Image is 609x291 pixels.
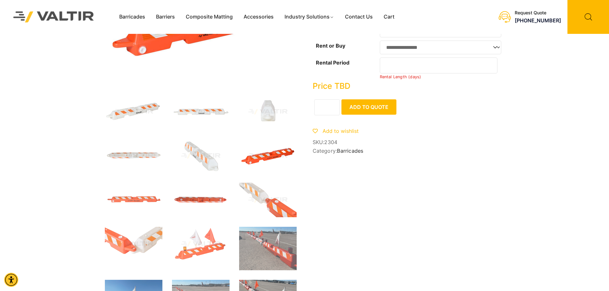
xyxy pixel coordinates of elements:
a: Barriers [151,12,180,22]
span: 2304 [324,139,337,145]
div: Accessibility Menu [4,273,18,287]
span: Category: [313,148,504,154]
span: SKU: [313,139,504,145]
bdi: Price TBD [313,81,350,91]
a: Contact Us [340,12,378,22]
img: An orange traffic barrier with a flashing light and two flags, one red and one white, for road sa... [172,227,230,261]
input: Product quantity [314,99,340,115]
img: A white traffic barrier with orange and white reflective stripes, designed for road safety and de... [172,139,230,173]
input: Number [380,57,498,73]
button: Add to Quote [341,99,396,115]
img: An orange traffic barrier with reflective white stripes, designed for safety and visibility. [239,139,297,173]
img: An orange traffic barrier with white reflective stripes, designed for road safety and visibility. [172,183,230,217]
img: A white plastic container with a spout, featuring horizontal red stripes on the side. [239,95,297,129]
a: Composite Matting [180,12,238,22]
small: Rental Length (days) [380,74,421,79]
th: Rental Period [313,56,380,81]
img: A white safety barrier with orange reflective stripes and the brand name "Aerocade" printed on it. [172,95,230,129]
a: Cart [378,12,400,22]
img: Aerocade_Nat_3Q-1.jpg [105,95,162,129]
span: Add to wishlist [323,128,359,134]
a: call (888) 496-3625 [515,17,561,24]
a: Barricades [114,12,151,22]
a: Accessories [238,12,279,22]
a: Industry Solutions [279,12,340,22]
img: text, letter [105,139,162,173]
img: A row of safety barriers with red and white stripes and flags, placed on an airport tarmac. [239,227,297,270]
img: An orange traffic barrier with reflective white stripes, labeled "Aerocade," designed for safety ... [105,183,162,217]
img: Valtir Rentals [5,3,103,31]
a: Barricades [337,148,363,154]
a: Add to wishlist [313,128,359,134]
div: Request Quote [515,10,561,16]
img: Two traffic barriers, one orange and one white, connected at an angle, featuring reflective strip... [105,227,162,261]
label: Rent or Buy [316,42,345,49]
img: Two interlocking traffic barriers, one white with orange stripes and one orange with white stripe... [239,183,297,217]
